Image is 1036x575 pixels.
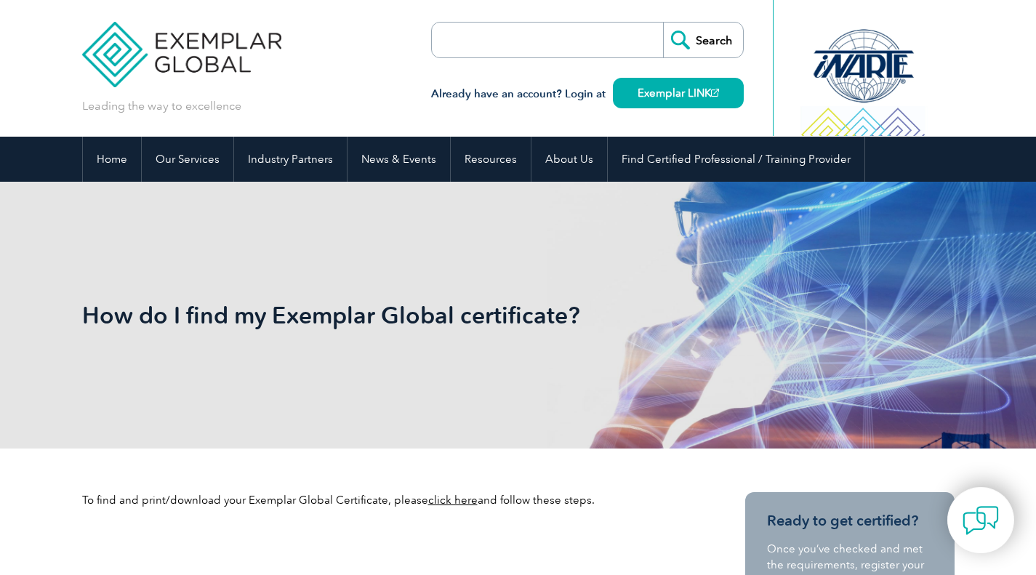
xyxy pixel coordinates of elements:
[142,137,233,182] a: Our Services
[711,89,719,97] img: open_square.png
[83,137,141,182] a: Home
[348,137,450,182] a: News & Events
[531,137,607,182] a: About Us
[428,494,478,507] a: click here
[613,78,744,108] a: Exemplar LINK
[767,512,933,530] h3: Ready to get certified?
[608,137,864,182] a: Find Certified Professional / Training Provider
[82,301,641,329] h1: How do I find my Exemplar Global certificate?
[663,23,743,57] input: Search
[431,85,744,103] h3: Already have an account? Login at
[82,492,693,508] p: To find and print/download your Exemplar Global Certificate, please and follow these steps.
[963,502,999,539] img: contact-chat.png
[82,98,241,114] p: Leading the way to excellence
[451,137,531,182] a: Resources
[234,137,347,182] a: Industry Partners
